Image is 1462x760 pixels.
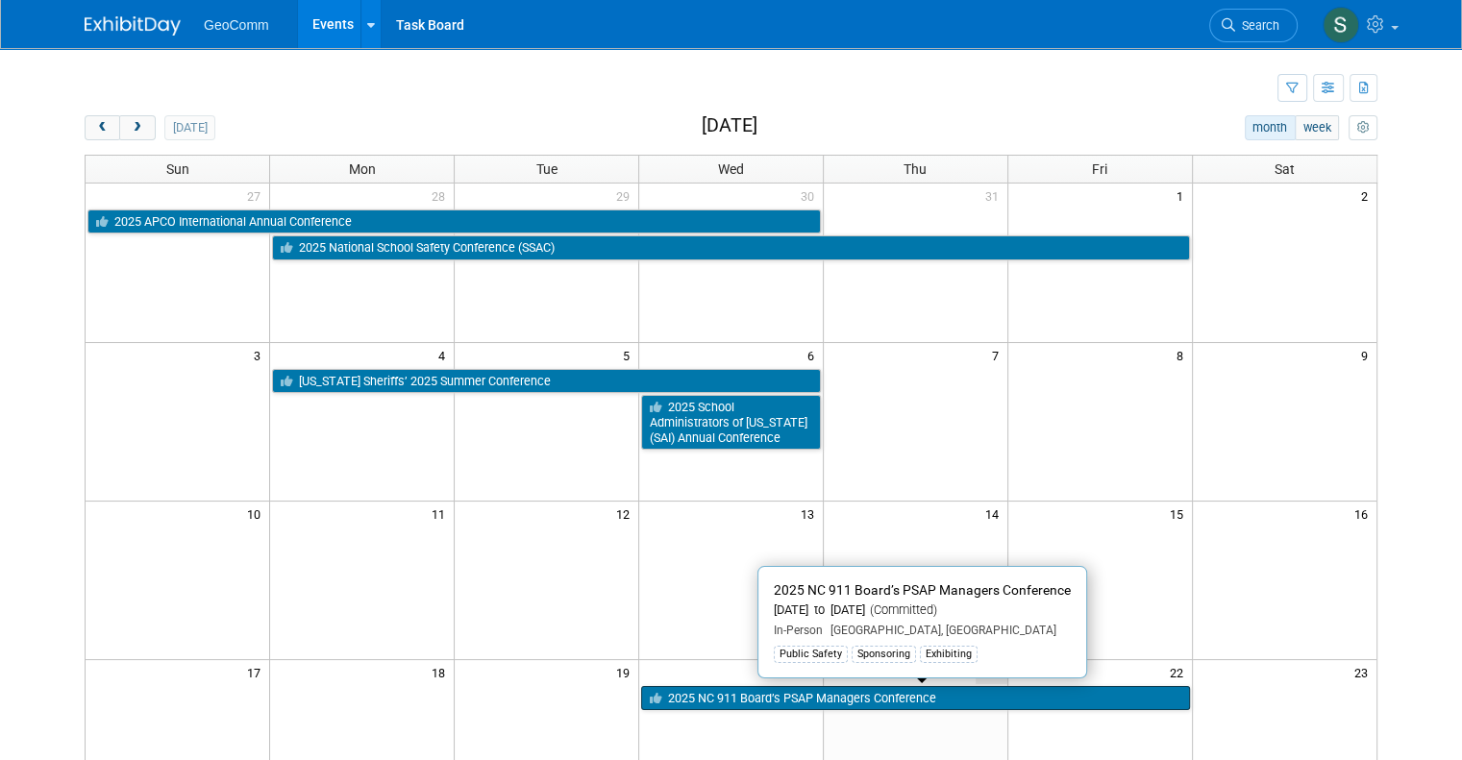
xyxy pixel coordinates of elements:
[904,161,927,177] span: Thu
[774,646,848,663] div: Public Safety
[166,161,189,177] span: Sun
[983,502,1007,526] span: 14
[1352,502,1376,526] span: 16
[983,184,1007,208] span: 31
[272,235,1189,260] a: 2025 National School Safety Conference (SSAC)
[702,115,757,136] h2: [DATE]
[436,343,454,367] span: 4
[245,660,269,684] span: 17
[1245,115,1296,140] button: month
[1168,502,1192,526] span: 15
[799,502,823,526] span: 13
[621,343,638,367] span: 5
[1352,660,1376,684] span: 23
[85,16,181,36] img: ExhibitDay
[272,369,821,394] a: [US_STATE] Sheriffs’ 2025 Summer Conference
[614,184,638,208] span: 29
[87,209,821,234] a: 2025 APCO International Annual Conference
[1175,343,1192,367] span: 8
[252,343,269,367] span: 3
[799,184,823,208] span: 30
[774,602,1071,619] div: [DATE] to [DATE]
[430,660,454,684] span: 18
[1235,18,1279,33] span: Search
[920,646,978,663] div: Exhibiting
[1175,184,1192,208] span: 1
[1092,161,1107,177] span: Fri
[119,115,155,140] button: next
[245,502,269,526] span: 10
[1359,184,1376,208] span: 2
[85,115,120,140] button: prev
[1323,7,1359,43] img: Susan Nelson
[1356,122,1369,135] i: Personalize Calendar
[1209,9,1298,42] a: Search
[1349,115,1377,140] button: myCustomButton
[164,115,215,140] button: [DATE]
[641,395,821,450] a: 2025 School Administrators of [US_STATE] (SAI) Annual Conference
[1168,660,1192,684] span: 22
[614,660,638,684] span: 19
[245,184,269,208] span: 27
[774,582,1071,598] span: 2025 NC 911 Board’s PSAP Managers Conference
[805,343,823,367] span: 6
[349,161,376,177] span: Mon
[865,602,937,617] span: (Committed)
[774,624,823,637] span: In-Person
[536,161,558,177] span: Tue
[852,646,916,663] div: Sponsoring
[430,502,454,526] span: 11
[430,184,454,208] span: 28
[1359,343,1376,367] span: 9
[204,17,269,33] span: GeoComm
[1275,161,1295,177] span: Sat
[641,686,1190,711] a: 2025 NC 911 Board’s PSAP Managers Conference
[823,624,1056,637] span: [GEOGRAPHIC_DATA], [GEOGRAPHIC_DATA]
[718,161,744,177] span: Wed
[990,343,1007,367] span: 7
[614,502,638,526] span: 12
[1295,115,1339,140] button: week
